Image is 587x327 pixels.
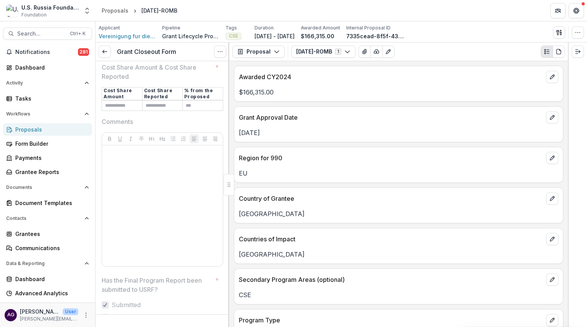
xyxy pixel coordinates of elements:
p: Region for 990 [239,153,543,163]
p: [GEOGRAPHIC_DATA] [239,209,558,218]
p: Cost Share Amount & Cost Share Reported [102,63,212,81]
img: U.S. Russia Foundation [6,5,18,17]
span: Workflows [6,111,81,117]
p: Has the Final Program Report been submitted to USRF? [102,276,212,294]
button: Open Documents [3,181,92,194]
div: Proposals [102,7,128,15]
button: Bold [105,134,114,143]
span: Documents [6,185,81,190]
p: Tags [225,24,237,31]
p: Countries of Impact [239,234,543,244]
a: Dashboard [3,273,92,285]
button: edit [546,71,558,83]
p: User [63,308,78,315]
button: Align Center [200,134,209,143]
th: % from the Proposed [183,88,223,101]
button: PDF view [553,46,565,58]
button: Align Right [211,134,220,143]
a: Data Report [3,301,92,314]
p: [PERSON_NAME][EMAIL_ADDRESS][PERSON_NAME][DOMAIN_NAME] [20,316,78,322]
div: Dashboard [15,275,86,283]
p: [DATE] - [DATE] [255,32,295,40]
p: Internal Proposal ID [346,24,391,31]
span: Not submitted [112,312,152,322]
p: Grant Approval Date [239,113,543,122]
div: Dashboard [15,63,86,72]
span: Submitted [112,300,141,309]
button: Edit as form [382,46,394,58]
div: [DATE]-ROMB [141,7,177,15]
p: $166,315.00 [301,32,334,40]
div: Payments [15,154,86,162]
div: Ctrl + K [68,29,87,38]
a: Document Templates [3,197,92,209]
div: Alan Griffin [7,312,15,317]
th: Cost Share Reported [142,88,183,101]
span: Notifications [15,49,78,55]
div: Communications [15,244,86,252]
p: Applicant [99,24,120,31]
button: edit [546,192,558,205]
span: CSE [229,33,238,39]
button: edit [546,314,558,326]
button: Heading 2 [158,134,167,143]
button: Open Data & Reporting [3,257,92,270]
p: Awarded Amount [301,24,340,31]
p: Grant Lifecycle Process [162,32,219,40]
span: Contacts [6,216,81,221]
span: 281 [78,48,89,56]
button: More [81,311,91,320]
p: [PERSON_NAME] [20,307,60,316]
button: View Attached Files [358,46,371,58]
p: EU [239,169,558,178]
p: [GEOGRAPHIC_DATA] [239,250,558,259]
button: Expand right [572,46,584,58]
p: Duration [255,24,274,31]
a: Payments [3,151,92,164]
a: Vereinigung fur die Demokratie e.V. / ROMB [99,32,156,40]
a: Tasks [3,92,92,105]
button: Notifications281 [3,46,92,58]
button: edit [546,273,558,286]
p: Country of Grantee [239,194,543,203]
a: Grantees [3,228,92,240]
button: Open Workflows [3,108,92,120]
div: U.S. Russia Foundation [21,3,79,11]
p: Comments [102,117,133,126]
a: Dashboard [3,61,92,74]
span: Foundation [21,11,47,18]
div: Document Templates [15,199,86,207]
button: Options [214,46,226,58]
a: Grantee Reports [3,166,92,178]
button: Plaintext view [541,46,553,58]
p: Program Type [239,316,543,325]
button: edit [546,233,558,245]
a: Advanced Analytics [3,287,92,299]
button: Search... [3,28,92,40]
button: Italicize [126,134,135,143]
button: Get Help [569,3,584,18]
p: Awarded CY2024 [239,72,543,81]
div: Advanced Analytics [15,289,86,297]
a: Communications [3,242,92,254]
th: Cost Share Amount [102,88,143,101]
button: Strike [137,134,146,143]
span: Activity [6,80,81,86]
div: Proposals [15,125,86,133]
button: Open entity switcher [82,3,92,18]
div: Form Builder [15,140,86,148]
button: Heading 1 [147,134,156,143]
a: Proposals [3,123,92,136]
button: Partners [550,3,566,18]
p: Secondary Program Areas (optional) [239,275,543,284]
a: Proposals [99,5,131,16]
div: Grantees [15,230,86,238]
div: Tasks [15,94,86,102]
p: Pipeline [162,24,180,31]
p: $166,315.00 [239,88,558,97]
button: Open Activity [3,77,92,89]
span: Data & Reporting [6,261,81,266]
button: Proposal [232,46,285,58]
button: Underline [115,134,125,143]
